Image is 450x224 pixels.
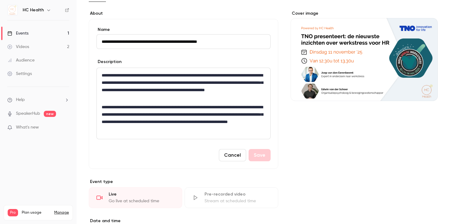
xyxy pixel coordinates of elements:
[16,110,40,117] a: SpeakerHub
[97,68,270,139] div: editor
[89,179,278,185] p: Event type
[7,30,28,36] div: Events
[96,59,122,65] label: Description
[89,187,182,208] div: LiveGo live at scheduled time
[7,44,29,50] div: Videos
[54,210,69,215] a: Manage
[109,191,174,197] div: Live
[8,209,18,216] span: Pro
[7,71,32,77] div: Settings
[291,10,438,17] label: Cover image
[16,124,39,131] span: What's new
[204,191,270,197] div: Pre-recorded video
[185,187,278,208] div: Pre-recorded videoStream at scheduled time
[8,5,17,15] img: HC Health
[7,97,69,103] li: help-dropdown-opener
[89,10,278,17] label: About
[96,27,271,33] label: Name
[219,149,246,161] button: Cancel
[16,97,25,103] span: Help
[204,198,270,204] div: Stream at scheduled time
[23,7,44,13] h6: HC Health
[109,198,174,204] div: Go live at scheduled time
[44,111,56,117] span: new
[89,218,278,224] label: Date and time
[7,57,35,63] div: Audience
[96,68,271,139] section: description
[291,10,438,101] section: Cover image
[22,210,51,215] span: Plan usage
